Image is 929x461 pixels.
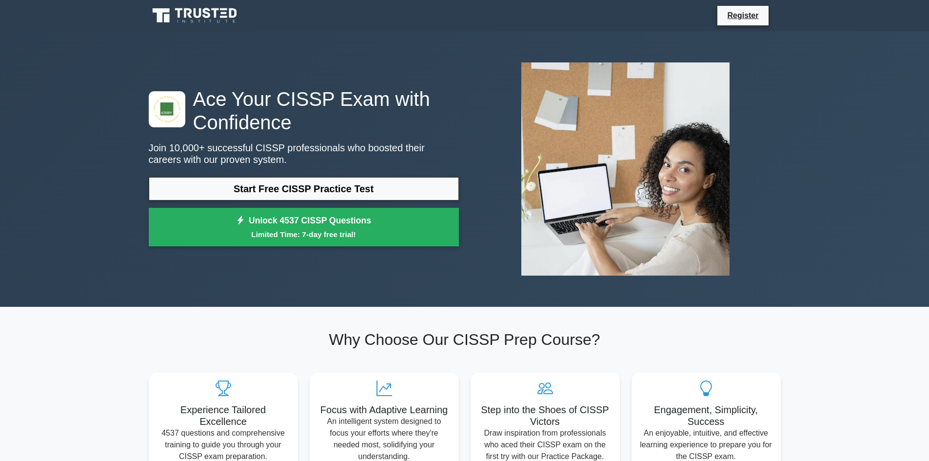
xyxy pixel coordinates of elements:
[478,404,612,427] h5: Step into the Shoes of CISSP Victors
[149,208,459,247] a: Unlock 4537 CISSP QuestionsLimited Time: 7-day free trial!
[639,404,773,427] h5: Engagement, Simplicity, Success
[721,9,764,21] a: Register
[149,330,781,349] h2: Why Choose Our CISSP Prep Course?
[317,404,451,416] h5: Focus with Adaptive Learning
[157,404,290,427] h5: Experience Tailored Excellence
[161,229,447,240] small: Limited Time: 7-day free trial!
[149,142,459,165] p: Join 10,000+ successful CISSP professionals who boosted their careers with our proven system.
[149,87,459,134] h1: Ace Your CISSP Exam with Confidence
[149,177,459,200] a: Start Free CISSP Practice Test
